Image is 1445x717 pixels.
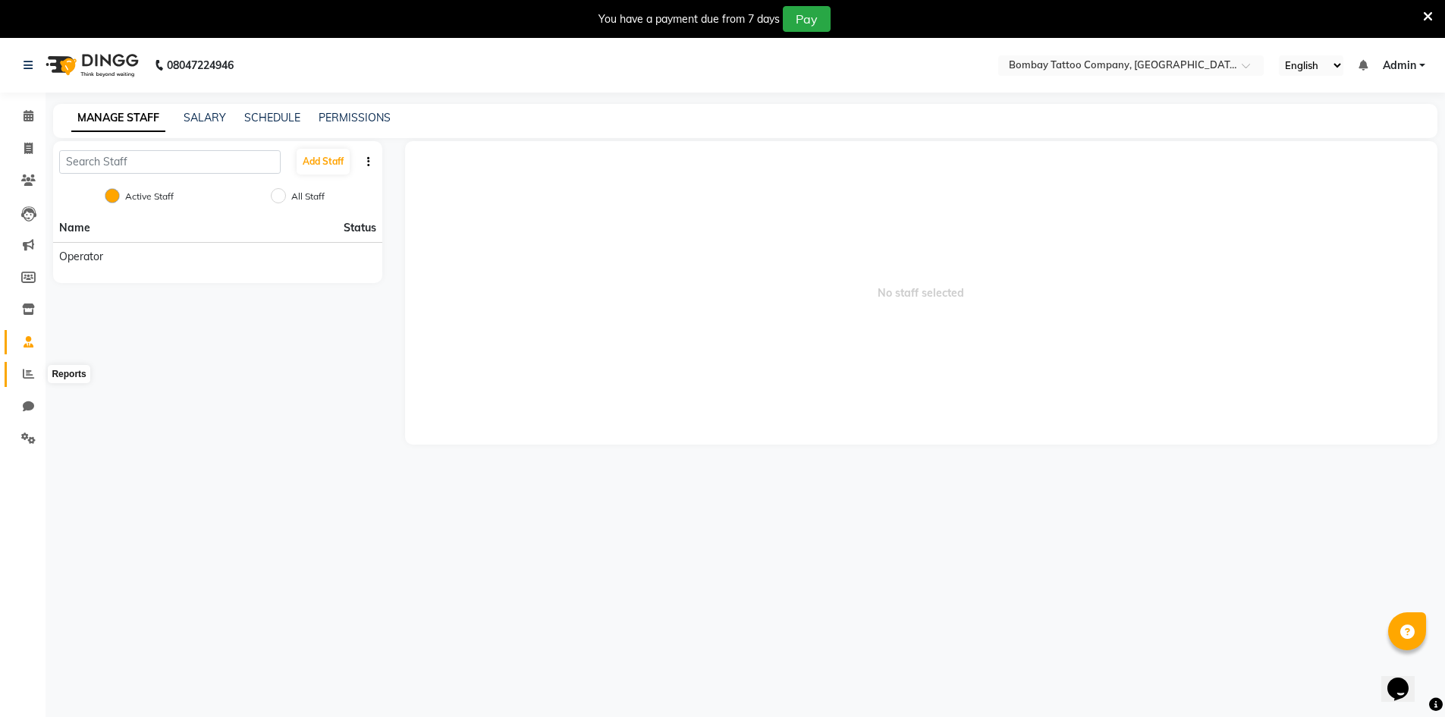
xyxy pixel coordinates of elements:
[319,111,391,124] a: PERMISSIONS
[783,6,831,32] button: Pay
[297,149,350,175] button: Add Staff
[39,44,143,86] img: logo
[1383,58,1416,74] span: Admin
[344,220,376,236] span: Status
[48,365,90,383] div: Reports
[184,111,226,124] a: SALARY
[291,190,325,203] label: All Staff
[405,141,1437,445] span: No staff selected
[59,221,90,234] span: Name
[244,111,300,124] a: SCHEDULE
[125,190,174,203] label: Active Staff
[59,150,281,174] input: Search Staff
[167,44,234,86] b: 08047224946
[1381,656,1430,702] iframe: chat widget
[59,249,103,265] span: Operator
[71,105,165,132] a: MANAGE STAFF
[598,11,780,27] div: You have a payment due from 7 days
